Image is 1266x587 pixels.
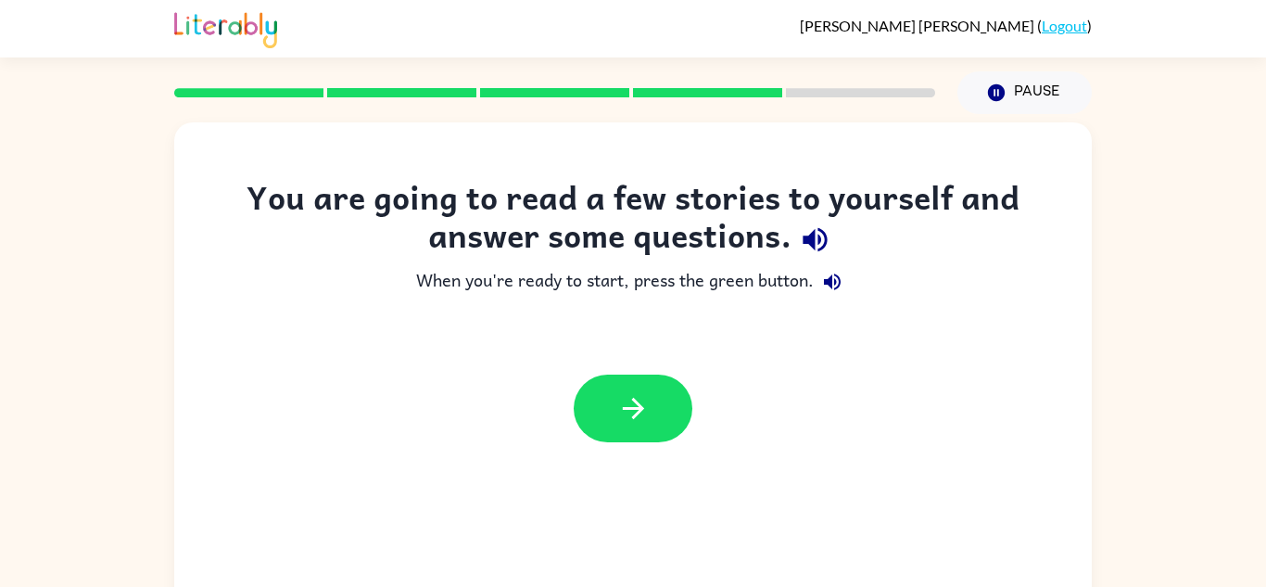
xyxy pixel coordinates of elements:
[174,7,277,48] img: Literably
[211,263,1055,300] div: When you're ready to start, press the green button.
[211,178,1055,263] div: You are going to read a few stories to yourself and answer some questions.
[957,71,1092,114] button: Pause
[1042,17,1087,34] a: Logout
[800,17,1092,34] div: ( )
[800,17,1037,34] span: [PERSON_NAME] [PERSON_NAME]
